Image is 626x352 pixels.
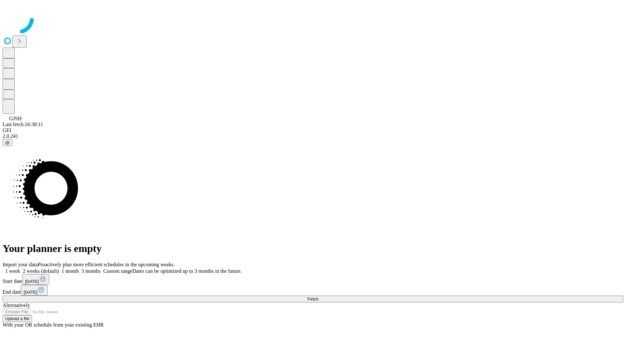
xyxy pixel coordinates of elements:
[82,268,101,274] span: 3 months
[5,268,20,274] span: 1 week
[9,116,22,121] span: GJSH
[5,140,10,145] span: @
[3,139,12,146] button: @
[3,296,623,302] button: Fetch
[38,262,175,267] span: Proactively plan more efficient schedules in the upcoming weeks.
[3,302,30,308] span: Alternatively
[21,285,48,296] button: [DATE]
[3,285,623,296] div: End date
[23,268,59,274] span: 2 weeks (default)
[3,242,623,255] h1: Your planner is empty
[22,274,49,285] button: [DATE]
[3,274,623,285] div: Start date
[307,297,318,301] span: Fetch
[3,122,43,127] span: Last fetch: 16:38:11
[132,268,242,274] span: Dates can be optimized up to 3 months in the future.
[103,268,132,274] span: Custom range
[23,290,37,295] span: [DATE]
[25,279,39,284] span: [DATE]
[3,127,623,133] div: GEI
[3,262,38,267] span: Import your data
[3,322,104,328] span: With your OR schedule from your existing EHR
[3,133,623,139] div: 2.0.241
[62,268,79,274] span: 1 month
[3,315,32,322] button: Upload a file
